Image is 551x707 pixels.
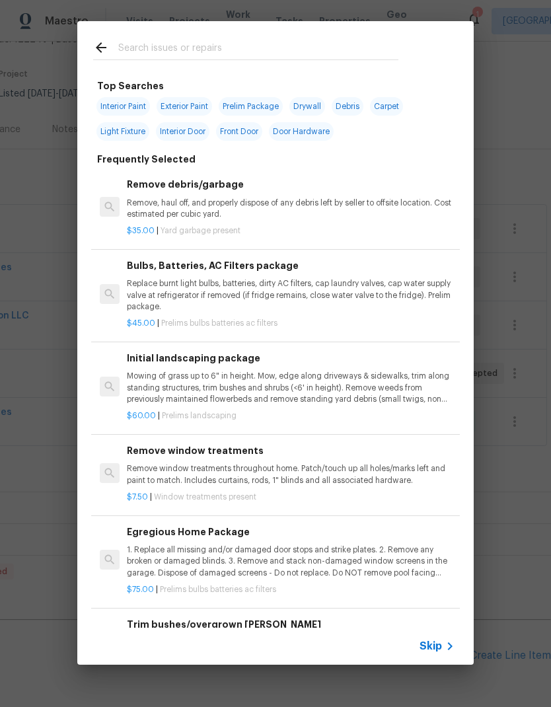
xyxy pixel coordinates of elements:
span: Prelim Package [219,97,283,116]
span: Interior Door [156,122,209,141]
span: Window treatments present [154,493,256,501]
span: Prelims landscaping [162,412,237,420]
span: Carpet [370,97,403,116]
p: 1. Replace all missing and/or damaged door stops and strike plates. 2. Remove any broken or damag... [127,544,455,578]
p: Mowing of grass up to 6" in height. Mow, edge along driveways & sidewalks, trim along standing st... [127,371,455,404]
span: Prelims bulbs batteries ac filters [160,585,276,593]
span: $45.00 [127,319,155,327]
span: Light Fixture [96,122,149,141]
p: Remove, haul off, and properly dispose of any debris left by seller to offsite location. Cost est... [127,198,455,220]
span: Exterior Paint [157,97,212,116]
span: Prelims bulbs batteries ac filters [161,319,277,327]
p: | [127,225,455,237]
h6: Trim bushes/overgrown [PERSON_NAME] [127,617,455,632]
span: Skip [420,640,442,653]
span: $35.00 [127,227,155,235]
h6: Top Searches [97,79,164,93]
p: | [127,318,455,329]
input: Search issues or repairs [118,40,398,59]
span: Drywall [289,97,325,116]
span: Debris [332,97,363,116]
span: $75.00 [127,585,154,593]
span: $7.50 [127,493,148,501]
span: Front Door [216,122,262,141]
span: Interior Paint [96,97,150,116]
h6: Remove debris/garbage [127,177,455,192]
p: Remove window treatments throughout home. Patch/touch up all holes/marks left and paint to match.... [127,463,455,486]
h6: Egregious Home Package [127,525,455,539]
p: | [127,410,455,422]
p: Replace burnt light bulbs, batteries, dirty AC filters, cap laundry valves, cap water supply valv... [127,278,455,312]
span: Yard garbage present [161,227,240,235]
span: Door Hardware [269,122,334,141]
p: | [127,492,455,503]
span: $60.00 [127,412,156,420]
h6: Bulbs, Batteries, AC Filters package [127,258,455,273]
h6: Initial landscaping package [127,351,455,365]
h6: Frequently Selected [97,152,196,167]
h6: Remove window treatments [127,443,455,458]
p: | [127,584,455,595]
